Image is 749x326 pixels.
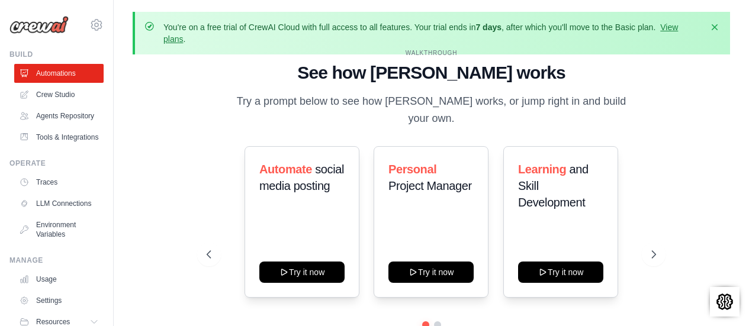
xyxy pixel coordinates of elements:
[388,163,436,176] span: Personal
[14,215,104,244] a: Environment Variables
[9,16,69,34] img: Logo
[14,85,104,104] a: Crew Studio
[259,163,312,176] span: Automate
[14,194,104,213] a: LLM Connections
[388,179,472,192] span: Project Manager
[14,128,104,147] a: Tools & Integrations
[518,163,566,176] span: Learning
[259,163,344,192] span: social media posting
[163,21,702,45] p: You're on a free trial of CrewAI Cloud with full access to all features. Your trial ends in , aft...
[14,64,104,83] a: Automations
[259,262,345,283] button: Try it now
[14,106,104,125] a: Agents Repository
[14,173,104,192] a: Traces
[207,62,656,83] h1: See how [PERSON_NAME] works
[690,269,749,326] iframe: Chat Widget
[207,49,656,57] div: WALKTHROUGH
[233,93,631,128] p: Try a prompt below to see how [PERSON_NAME] works, or jump right in and build your own.
[388,262,474,283] button: Try it now
[518,163,589,209] span: and Skill Development
[9,159,104,168] div: Operate
[9,50,104,59] div: Build
[14,270,104,289] a: Usage
[14,291,104,310] a: Settings
[518,262,603,283] button: Try it now
[9,256,104,265] div: Manage
[475,22,502,32] strong: 7 days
